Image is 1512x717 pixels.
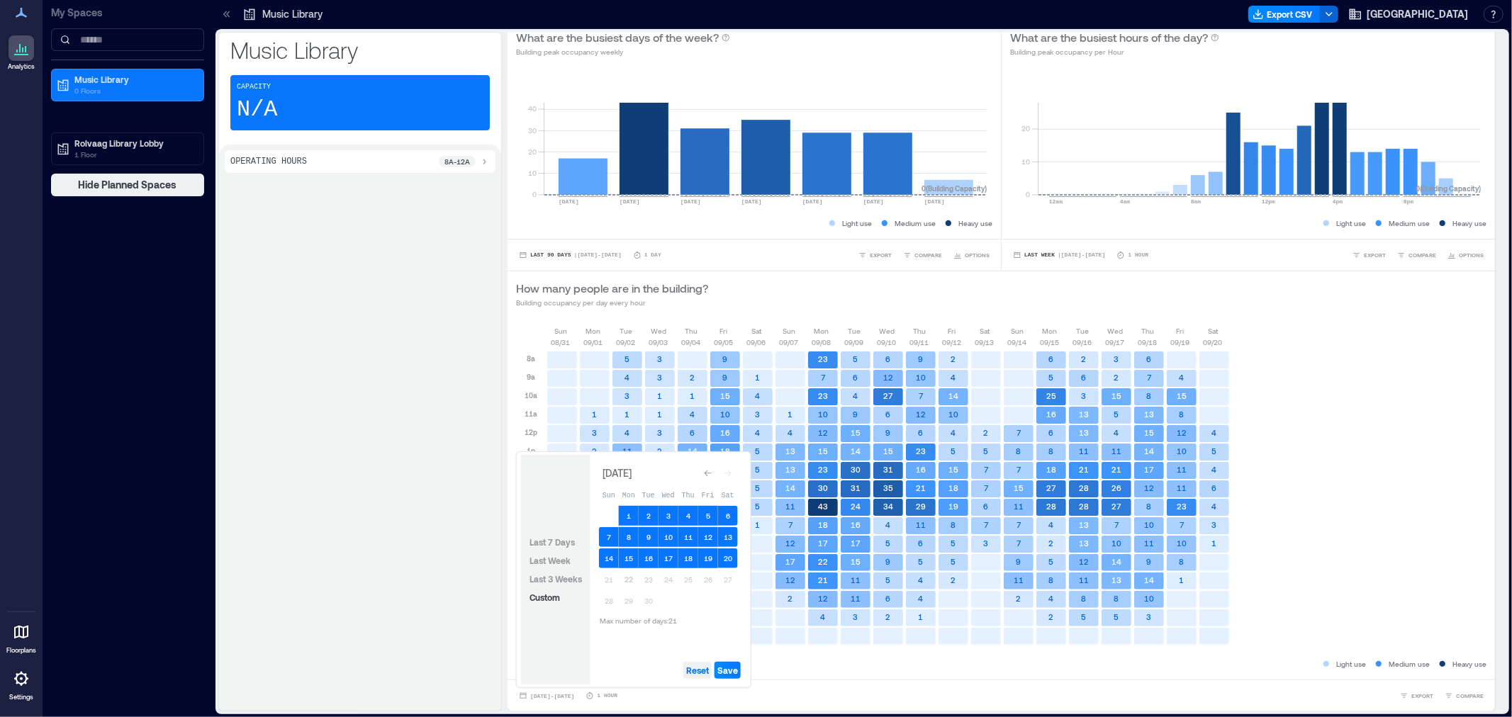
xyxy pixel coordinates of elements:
text: 12pm [1262,198,1275,205]
text: 4 [1212,465,1217,474]
span: Reset [686,665,709,676]
p: 09/19 [1171,337,1190,348]
span: COMPARE [1456,691,1484,700]
text: 31 [883,465,893,474]
tspan: 0 [1026,190,1031,198]
text: 13 [1079,428,1089,437]
button: 13 [718,527,738,547]
text: 12 [818,428,828,437]
button: 7 [599,527,619,547]
button: 19 [698,548,718,568]
text: 9 [853,410,858,419]
text: 12am [1049,198,1063,205]
text: 16 [1046,410,1056,419]
text: 13 [1079,410,1089,419]
p: Sun [783,325,795,337]
tspan: 30 [528,126,537,135]
text: 2 [1114,373,1119,382]
button: Hide Planned Spaces [51,174,204,196]
p: 12p [525,427,537,438]
text: [DATE] [802,198,823,205]
text: 2 [690,373,695,382]
p: Wed [1107,325,1123,337]
button: [GEOGRAPHIC_DATA] [1344,3,1472,26]
button: EXPORT [856,248,895,262]
p: 1 Day [644,251,661,259]
span: Sun [603,491,615,499]
text: 1 [690,391,695,400]
text: 5 [1049,373,1054,382]
button: Last 7 Days [527,533,578,551]
text: 35 [883,483,893,492]
text: 7 [984,465,989,474]
button: 15 [619,548,639,568]
text: 5 [1212,446,1217,456]
span: [DATE] - [DATE] [530,693,574,699]
text: 6 [1212,483,1217,492]
text: 11 [622,446,632,456]
text: 30 [818,483,828,492]
text: 4 [951,428,956,437]
text: 1 [625,410,630,419]
p: N/A [237,96,278,124]
text: 10 [818,410,828,419]
text: 10 [1177,446,1187,456]
button: [DATE]-[DATE] [516,689,577,703]
button: Last 90 Days |[DATE]-[DATE] [516,248,625,262]
text: 1 [658,410,663,419]
button: 16 [639,548,659,568]
text: 3 [1082,391,1087,400]
text: 9 [919,354,924,363]
text: 15 [948,465,958,474]
text: 7 [919,391,924,400]
text: 14 [688,446,698,456]
button: EXPORT [1350,248,1389,262]
span: EXPORT [1364,251,1386,259]
text: 9 [723,354,728,363]
button: Last 3 Weeks [527,570,585,587]
a: Settings [4,662,38,706]
button: EXPORT [1397,689,1436,703]
text: 8 [1147,391,1152,400]
text: 9 [723,373,728,382]
text: 6 [1082,373,1087,382]
text: 14 [1144,446,1154,456]
button: 1 [619,506,639,526]
button: 20 [718,548,738,568]
span: EXPORT [1411,691,1433,700]
text: 6 [886,410,891,419]
p: Sat [751,325,761,337]
p: Fri [1177,325,1185,337]
text: 9 [886,428,891,437]
text: 10 [916,373,926,382]
text: 18 [948,483,958,492]
text: [DATE] [559,198,579,205]
text: 21 [1111,465,1121,474]
p: 09/02 [617,337,636,348]
button: 5 [698,506,718,526]
button: 6 [718,506,738,526]
text: 8am [1191,198,1202,205]
text: 4 [1180,373,1185,382]
p: Fri [948,325,956,337]
text: 4pm [1333,198,1343,205]
button: Export CSV [1248,6,1321,23]
text: 16 [720,428,730,437]
span: Wed [662,491,675,499]
p: Thu [685,325,698,337]
p: Building occupancy per day every hour [516,297,708,308]
p: 09/13 [975,337,995,348]
p: Medium use [1389,218,1430,229]
span: [GEOGRAPHIC_DATA] [1367,7,1468,21]
p: 11a [525,408,537,419]
p: 09/07 [780,337,799,348]
p: 9a [527,371,535,383]
button: Last Week |[DATE]-[DATE] [1010,248,1108,262]
text: 8 [1180,410,1185,419]
text: 8pm [1404,198,1414,205]
text: 11 [1177,483,1187,492]
p: Music Library [74,74,194,85]
text: 15 [1144,428,1154,437]
p: Tue [848,325,861,337]
tspan: 10 [528,169,537,177]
